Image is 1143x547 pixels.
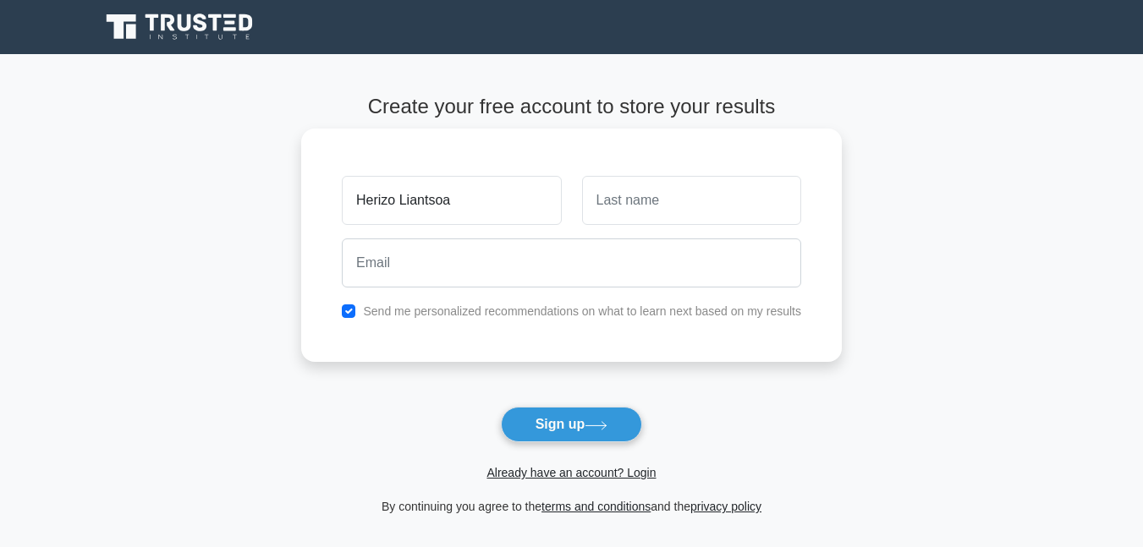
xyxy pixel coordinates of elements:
[541,500,651,513] a: terms and conditions
[301,95,842,119] h4: Create your free account to store your results
[342,238,801,287] input: Email
[363,304,801,318] label: Send me personalized recommendations on what to learn next based on my results
[501,407,643,442] button: Sign up
[291,496,852,517] div: By continuing you agree to the and the
[582,176,801,225] input: Last name
[486,466,656,479] a: Already have an account? Login
[342,176,561,225] input: First name
[690,500,761,513] a: privacy policy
